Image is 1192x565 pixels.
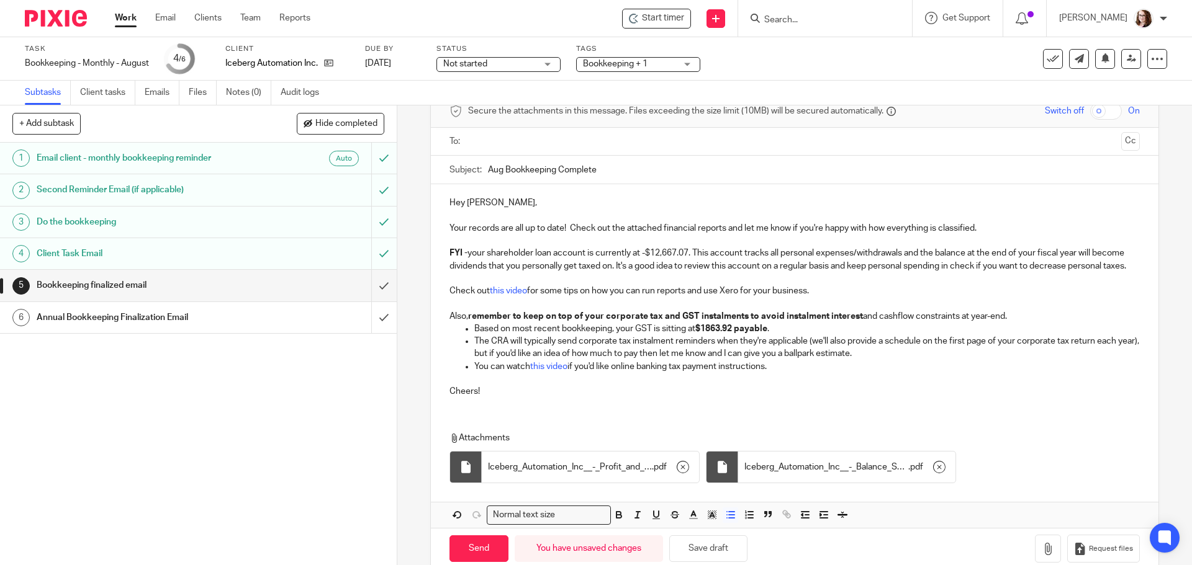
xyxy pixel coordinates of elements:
[468,105,883,117] span: Secure the attachments in this message. Files exceeding the size limit (10MB) will be secured aut...
[738,452,955,483] div: .
[12,149,30,167] div: 1
[225,57,318,69] p: Iceberg Automation Inc.
[474,323,1139,335] p: Based on most recent bookkeeping, your GST is sitting at .
[329,151,359,166] div: Auto
[488,461,652,473] span: Iceberg_Automation_Inc__-_Profit_and_Loss
[1128,105,1140,117] span: On
[37,180,251,199] h1: Second Reminder Email (if applicable)
[12,277,30,295] div: 5
[482,452,699,483] div: .
[25,57,149,69] div: Bookkeeping - Monthly - August
[942,14,990,22] span: Get Support
[279,12,310,24] a: Reports
[315,119,377,129] span: Hide completed
[173,51,186,66] div: 4
[449,285,1139,297] p: Check out for some tips on how you can run reports and use Xero for your business.
[1045,105,1084,117] span: Switch off
[642,12,684,25] span: Start timer
[12,245,30,262] div: 4
[25,81,71,105] a: Subtasks
[490,287,527,295] a: this video
[12,213,30,231] div: 3
[530,362,567,371] a: this video
[1059,12,1127,24] p: [PERSON_NAME]
[583,60,648,68] span: Bookkeeping + 1
[436,44,561,54] label: Status
[115,12,137,24] a: Work
[449,164,482,176] label: Subject:
[37,213,251,231] h1: Do the bookkeeping
[576,44,700,54] label: Tags
[449,197,1139,209] p: Hey [PERSON_NAME],
[1134,9,1154,29] img: Kelsey%20Website-compressed%20Resized.jpg
[365,59,391,68] span: [DATE]
[487,505,611,525] div: Search for option
[1121,132,1140,151] button: Cc
[669,535,747,562] button: Save draft
[189,81,217,105] a: Files
[80,81,135,105] a: Client tasks
[449,310,1139,323] p: Also, and cashflow constraints at year-end.
[449,222,1139,234] p: Your records are all up to date! Check out the attached financial reports and let me know if you'...
[449,135,463,148] label: To:
[37,308,251,327] h1: Annual Bookkeeping Finalization Email
[763,15,875,26] input: Search
[744,461,908,473] span: Iceberg_Automation_Inc__-_Balance_Sheet
[449,432,1116,444] p: Attachments
[281,81,328,105] a: Audit logs
[12,182,30,199] div: 2
[449,247,1139,272] p: your shareholder loan account is currently at -$12,667.07. This account tracks all personal expen...
[474,360,1139,373] p: You can watch if you'd like online banking tax payment instructions.
[37,244,251,263] h1: Client Task Email
[365,44,421,54] label: Due by
[37,149,251,167] h1: Email client - monthly bookkeeping reminder
[1067,535,1139,563] button: Request files
[179,56,186,63] small: /6
[622,9,691,29] div: Iceberg Automation Inc. - Bookkeeping - Monthly - August
[515,535,663,562] div: You have unsaved changes
[240,12,261,24] a: Team
[443,60,487,68] span: Not started
[1089,544,1133,554] span: Request files
[12,113,81,134] button: + Add subtask
[226,81,271,105] a: Notes (0)
[12,309,30,326] div: 6
[25,44,149,54] label: Task
[194,12,222,24] a: Clients
[225,44,350,54] label: Client
[297,113,384,134] button: Hide completed
[449,249,467,257] strong: FYI -
[449,535,508,562] input: Send
[910,461,923,473] span: pdf
[449,373,1139,398] p: Cheers!
[468,312,863,321] strong: remember to keep on top of your corporate tax and GST instalments to avoid instalment interest
[654,461,667,473] span: pdf
[37,276,251,295] h1: Bookkeeping finalized email
[559,509,603,522] input: Search for option
[145,81,179,105] a: Emails
[25,10,87,27] img: Pixie
[474,335,1139,360] p: The CRA will typically send corporate tax instalment reminders when they're applicable (we'll als...
[490,509,558,522] span: Normal text size
[155,12,176,24] a: Email
[695,324,767,333] strong: $1863.92 payable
